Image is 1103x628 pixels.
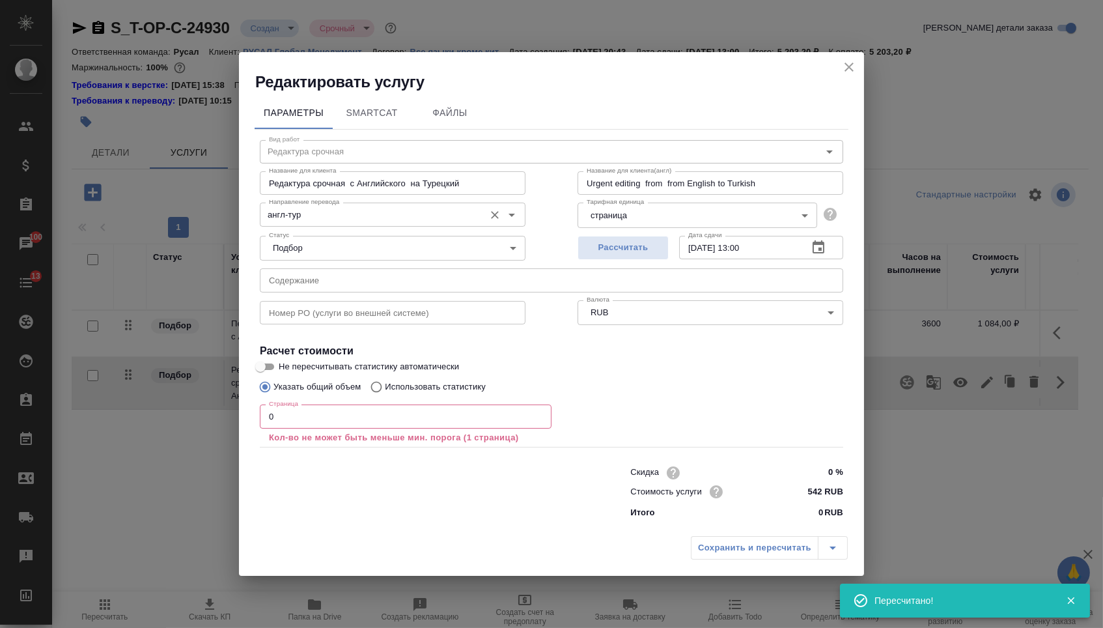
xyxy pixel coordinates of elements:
button: Очистить [486,206,504,224]
span: Параметры [262,105,325,121]
p: Стоимость услуги [630,485,702,498]
h4: Расчет стоимости [260,343,843,359]
p: Скидка [630,466,659,479]
div: Пересчитано! [874,594,1046,607]
div: страница [578,203,817,227]
span: SmartCat [341,105,403,121]
h2: Редактировать услугу [255,72,864,93]
div: Подбор [260,236,525,261]
button: Рассчитать [578,236,669,260]
div: split button [691,536,848,560]
p: Использовать статистику [385,380,486,393]
p: RUB [824,506,843,519]
div: RUB [578,300,843,325]
button: Закрыть [1057,595,1084,607]
p: Указать общий объем [273,380,361,393]
input: ✎ Введи что-нибудь [794,463,843,482]
span: Рассчитать [585,240,662,255]
p: Кол-во не может быть меньше мин. порога (1 страница) [269,431,542,444]
input: ✎ Введи что-нибудь [794,482,843,501]
button: Подбор [269,242,307,253]
button: Open [503,206,521,224]
span: Файлы [419,105,481,121]
p: Итого [630,506,654,519]
button: страница [587,210,631,221]
p: 0 [818,506,823,519]
span: Не пересчитывать статистику автоматически [279,360,459,373]
button: RUB [587,307,612,318]
button: close [839,57,859,77]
